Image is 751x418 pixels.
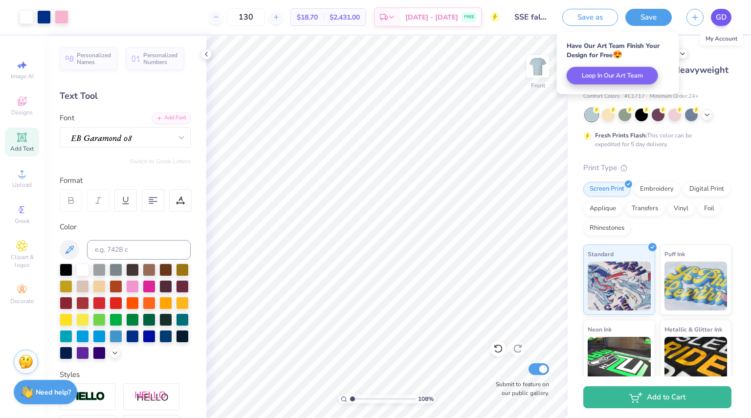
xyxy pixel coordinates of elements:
[36,388,71,397] strong: Need help?
[71,391,105,402] img: Stroke
[588,337,651,386] img: Neon Ink
[227,8,265,26] input: – –
[567,42,669,60] div: Have Our Art Team Finish Your Design for Free
[583,162,731,174] div: Print Type
[77,52,111,66] span: Personalized Names
[683,182,730,197] div: Digital Print
[60,175,192,186] div: Format
[297,12,318,22] span: $18.70
[567,67,658,85] button: Loop In Our Art Team
[700,32,743,45] div: My Account
[60,369,191,380] div: Styles
[464,14,474,21] span: FREE
[613,49,622,60] span: 😍
[698,201,721,216] div: Foil
[60,112,74,124] label: Font
[152,112,191,124] div: Add Font
[87,240,191,260] input: e.g. 7428 c
[595,131,715,149] div: This color can be expedited for 5 day delivery.
[562,9,618,26] button: Save as
[507,7,555,27] input: Untitled Design
[60,221,191,233] div: Color
[711,9,731,26] a: GD
[405,12,458,22] span: [DATE] - [DATE]
[531,81,545,90] div: Front
[634,182,680,197] div: Embroidery
[595,132,647,139] strong: Fresh Prints Flash:
[10,297,34,305] span: Decorate
[588,324,612,334] span: Neon Ink
[664,324,722,334] span: Metallic & Glitter Ink
[143,52,178,66] span: Personalized Numbers
[583,182,631,197] div: Screen Print
[60,89,191,103] div: Text Tool
[667,201,695,216] div: Vinyl
[11,109,33,116] span: Designs
[490,380,549,397] label: Submit to feature on our public gallery.
[528,57,548,76] img: Front
[625,9,672,26] button: Save
[583,221,631,236] div: Rhinestones
[5,253,39,269] span: Clipart & logos
[664,262,728,310] img: Puff Ink
[716,12,727,23] span: GD
[625,201,664,216] div: Transfers
[130,157,191,165] button: Switch to Greek Letters
[330,12,360,22] span: $2,431.00
[418,395,434,403] span: 108 %
[134,391,169,403] img: Shadow
[11,72,34,80] span: Image AI
[588,249,614,259] span: Standard
[15,217,30,225] span: Greek
[664,337,728,386] img: Metallic & Glitter Ink
[588,262,651,310] img: Standard
[583,201,622,216] div: Applique
[664,249,685,259] span: Puff Ink
[12,181,32,189] span: Upload
[583,386,731,408] button: Add to Cart
[10,145,34,153] span: Add Text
